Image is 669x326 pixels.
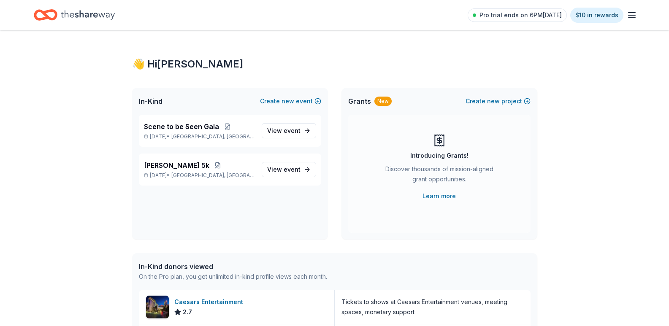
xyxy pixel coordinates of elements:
span: View [267,126,301,136]
div: 👋 Hi [PERSON_NAME] [132,57,537,71]
div: In-Kind donors viewed [139,261,327,272]
p: [DATE] • [144,133,255,140]
span: event [284,127,301,134]
a: Pro trial ends on 6PM[DATE] [468,8,567,22]
span: In-Kind [139,96,163,106]
div: Tickets to shows at Caesars Entertainment venues, meeting spaces, monetary support [341,297,524,317]
span: [GEOGRAPHIC_DATA], [GEOGRAPHIC_DATA] [171,172,255,179]
span: [PERSON_NAME] 5k [144,160,209,170]
span: new [487,96,500,106]
a: Learn more [423,191,456,201]
a: $10 in rewards [570,8,623,23]
a: View event [262,162,316,177]
a: Home [34,5,115,25]
div: New [374,97,392,106]
span: View [267,164,301,175]
span: [GEOGRAPHIC_DATA], [GEOGRAPHIC_DATA] [171,133,255,140]
button: Createnewproject [466,96,531,106]
a: View event [262,123,316,138]
p: [DATE] • [144,172,255,179]
span: Grants [348,96,371,106]
span: 2.7 [183,307,192,317]
div: Caesars Entertainment [174,297,246,307]
div: Introducing Grants! [410,151,469,161]
div: On the Pro plan, you get unlimited in-kind profile views each month. [139,272,327,282]
div: Discover thousands of mission-aligned grant opportunities. [382,164,497,188]
button: Createnewevent [260,96,321,106]
span: Pro trial ends on 6PM[DATE] [479,10,562,20]
img: Image for Caesars Entertainment [146,296,169,318]
span: event [284,166,301,173]
span: Scene to be Seen Gala [144,121,219,132]
span: new [282,96,294,106]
